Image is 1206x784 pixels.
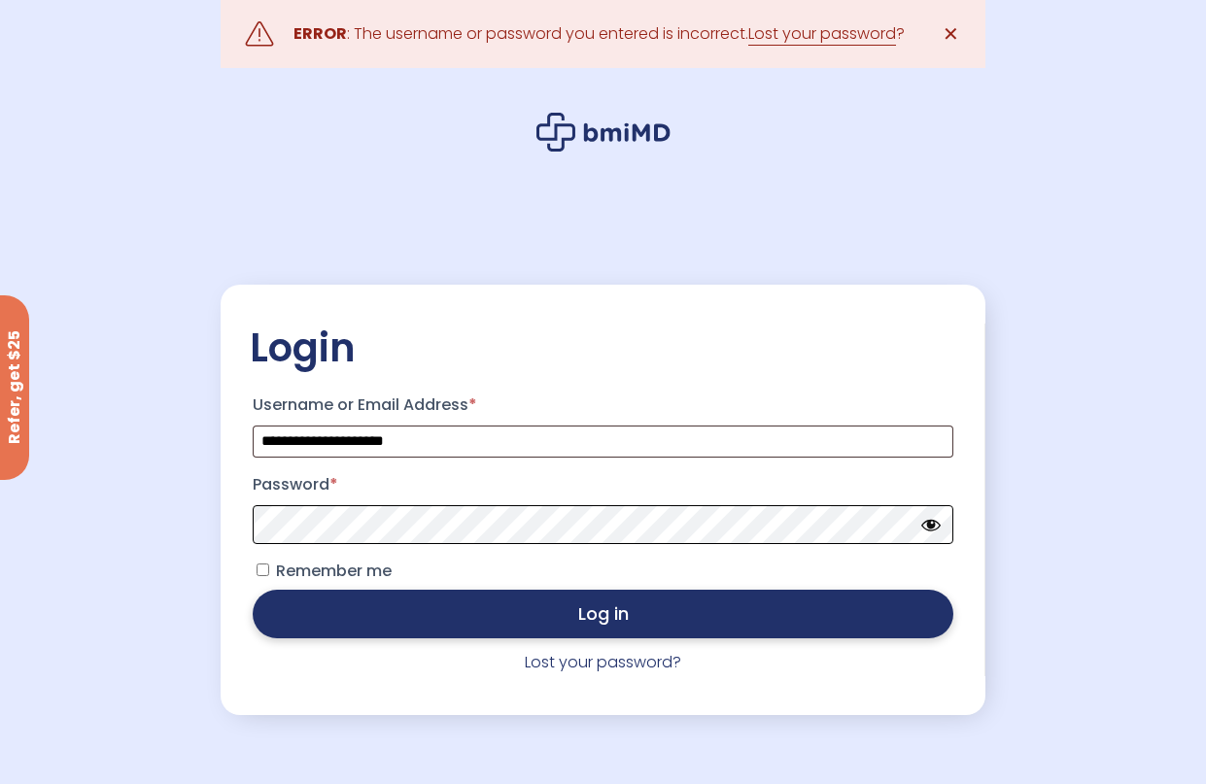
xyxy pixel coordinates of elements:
div: : The username or password you entered is incorrect. ? [293,20,905,48]
button: Hide password [920,514,942,535]
a: ✕ [932,15,971,53]
h2: Login [250,324,955,372]
a: Lost your password [748,22,896,46]
span: ✕ [943,20,959,48]
label: Username or Email Address [253,390,952,421]
span: Remember me [276,560,392,582]
input: Remember me [257,563,269,576]
strong: ERROR [293,22,347,45]
label: Password [253,469,952,500]
button: Log in [253,590,952,638]
a: Lost your password? [525,651,681,673]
